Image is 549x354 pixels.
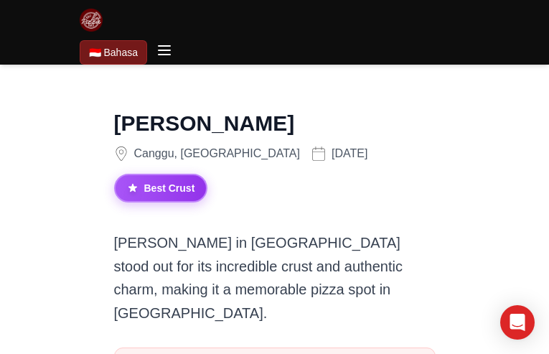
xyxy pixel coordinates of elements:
[80,40,147,65] a: Beralih ke Bahasa Indonesia
[80,9,103,32] img: Bali Pizza Party Logo
[114,146,128,161] img: Location
[104,45,138,60] span: Bahasa
[311,146,326,161] img: Date
[114,111,418,136] h1: [PERSON_NAME]
[332,145,367,162] span: [DATE]
[114,174,208,202] span: Best Crust
[134,145,300,162] span: Canggu, [GEOGRAPHIC_DATA]
[114,231,436,325] p: [PERSON_NAME] in [GEOGRAPHIC_DATA] stood out for its incredible crust and authentic charm, making...
[500,305,535,340] div: Open Intercom Messenger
